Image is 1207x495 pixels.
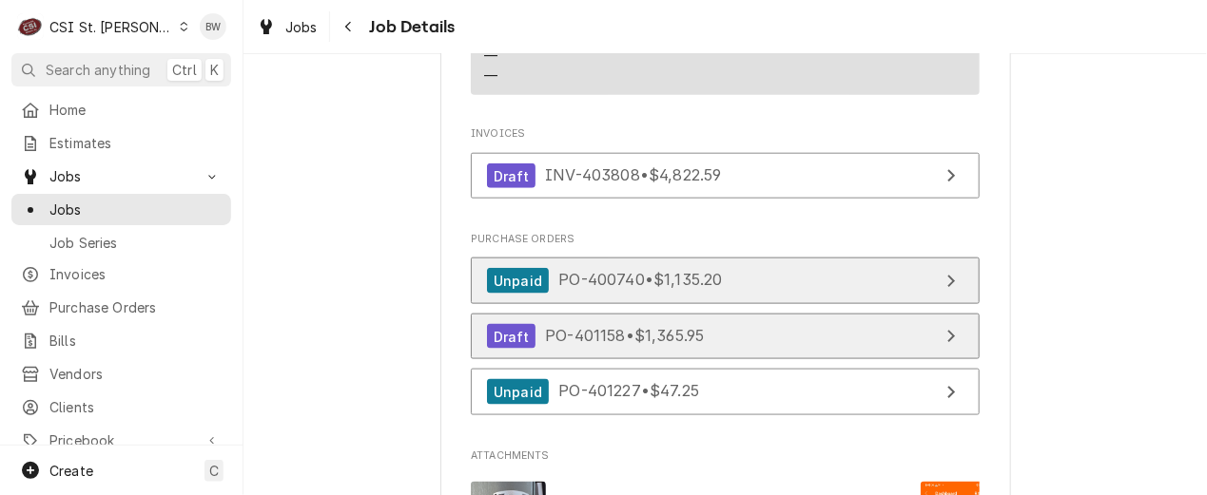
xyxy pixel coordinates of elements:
[11,292,231,323] a: Purchase Orders
[11,94,231,125] a: Home
[11,425,231,456] a: Go to Pricebook
[46,60,150,80] span: Search anything
[49,397,222,417] span: Clients
[49,133,222,153] span: Estimates
[545,166,721,185] span: INV-403808 • $4,822.59
[49,297,222,317] span: Purchase Orders
[487,379,549,405] div: Unpaid
[471,232,980,247] span: Purchase Orders
[49,264,222,284] span: Invoices
[49,166,193,186] span: Jobs
[11,325,231,356] a: Bills
[49,17,173,37] div: CSI St. [PERSON_NAME]
[11,161,231,192] a: Go to Jobs
[17,13,44,40] div: CSI St. Louis's Avatar
[471,126,980,142] span: Invoices
[200,13,226,40] div: BW
[11,391,231,423] a: Clients
[558,382,699,401] span: PO-401227 • $47.25
[49,463,93,479] span: Create
[172,60,197,80] span: Ctrl
[11,258,231,290] a: Invoices
[471,448,980,464] span: Attachments
[364,14,456,40] span: Job Details
[49,331,222,351] span: Bills
[484,66,497,86] div: —
[200,13,226,40] div: Brad Wicks's Avatar
[17,13,44,40] div: C
[11,194,231,225] a: Jobs
[545,327,704,346] span: PO-401158 • $1,365.95
[49,233,222,253] span: Job Series
[11,127,231,159] a: Estimates
[49,100,222,120] span: Home
[49,430,193,450] span: Pricebook
[471,369,980,415] a: View Purchase Order
[558,271,722,290] span: PO-400740 • $1,135.20
[471,153,980,200] a: View Invoice
[49,200,222,219] span: Jobs
[487,268,549,294] div: Unpaid
[487,163,535,189] div: Draft
[487,324,535,350] div: Draft
[210,60,219,80] span: K
[209,461,219,481] span: C
[484,46,497,66] div: —
[334,11,364,42] button: Navigate back
[471,314,980,360] a: View Purchase Order
[11,53,231,86] button: Search anythingCtrlK
[471,232,980,425] div: Purchase Orders
[471,257,980,304] a: View Purchase Order
[11,358,231,390] a: Vendors
[471,126,980,208] div: Invoices
[484,27,547,85] div: Reminders
[285,17,318,37] span: Jobs
[11,227,231,258] a: Job Series
[49,364,222,384] span: Vendors
[249,11,325,43] a: Jobs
